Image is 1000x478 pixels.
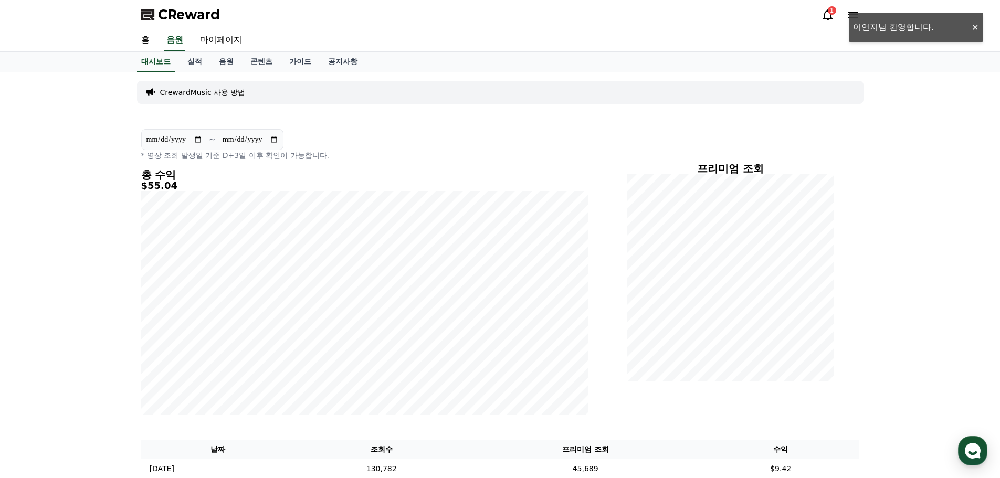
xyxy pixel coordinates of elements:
[242,52,281,72] a: 콘텐츠
[179,52,210,72] a: 실적
[192,29,250,51] a: 마이페이지
[133,29,158,51] a: 홈
[822,8,834,21] a: 1
[3,333,69,359] a: 홈
[158,6,220,23] span: CReward
[69,333,135,359] a: 대화
[164,29,185,51] a: 음원
[135,333,202,359] a: 설정
[96,349,109,357] span: 대화
[209,133,216,146] p: ~
[294,440,468,459] th: 조회수
[141,150,588,161] p: * 영상 조회 발생일 기준 D+3일 이후 확인이 가능합니다.
[320,52,366,72] a: 공지사항
[141,6,220,23] a: CReward
[160,87,246,98] a: CrewardMusic 사용 방법
[162,348,175,357] span: 설정
[627,163,834,174] h4: 프리미엄 조회
[141,169,588,180] h4: 총 수익
[137,52,175,72] a: 대시보드
[828,6,836,15] div: 1
[33,348,39,357] span: 홈
[281,52,320,72] a: 가이드
[468,440,702,459] th: 프리미엄 조회
[702,440,859,459] th: 수익
[141,180,588,191] h5: $55.04
[141,440,295,459] th: 날짜
[210,52,242,72] a: 음원
[150,463,174,474] p: [DATE]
